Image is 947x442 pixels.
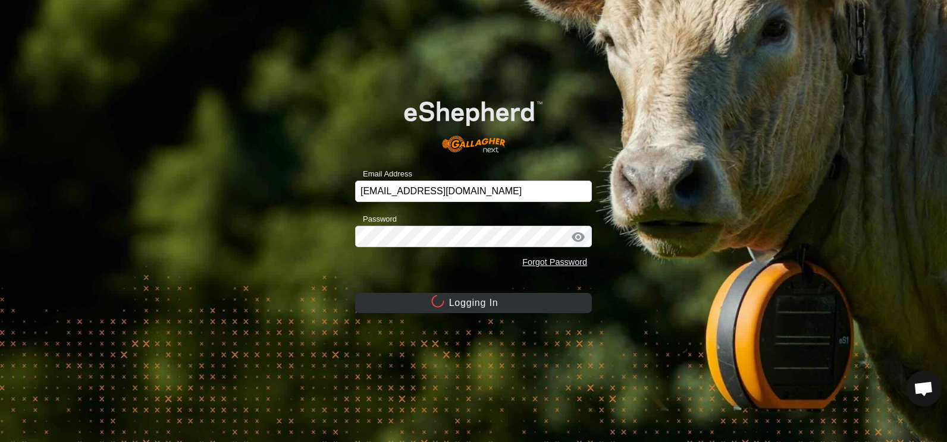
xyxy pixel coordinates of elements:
[906,371,942,406] div: Open chat
[355,293,592,313] button: Logging In
[522,257,587,267] a: Forgot Password
[355,181,592,202] input: Email Address
[355,213,397,225] label: Password
[379,81,568,162] img: E-shepherd Logo
[355,168,412,180] label: Email Address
